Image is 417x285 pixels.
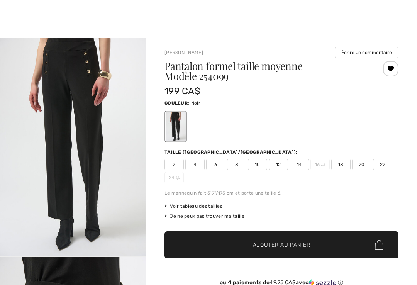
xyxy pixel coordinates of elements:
[290,159,309,170] span: 14
[176,176,180,180] img: ring-m.svg
[373,159,392,170] span: 22
[310,159,330,170] span: 16
[335,47,398,58] button: Écrire un commentaire
[164,61,359,81] h1: Pantalon formel taille moyenne Modèle 254099
[191,100,200,106] span: Noir
[166,112,186,141] div: Noir
[164,86,200,97] span: 199 CA$
[164,231,398,258] button: Ajouter au panier
[269,159,288,170] span: 12
[164,172,184,183] span: 24
[164,50,203,55] a: [PERSON_NAME]
[253,241,310,249] span: Ajouter au panier
[331,159,351,170] span: 18
[321,163,325,166] img: ring-m.svg
[164,159,184,170] span: 2
[185,159,205,170] span: 4
[164,213,398,220] div: Je ne peux pas trouver ma taille
[206,159,225,170] span: 6
[248,159,267,170] span: 10
[375,240,383,250] img: Bag.svg
[164,203,222,210] span: Voir tableau des tailles
[227,159,246,170] span: 8
[164,149,299,156] div: Taille ([GEOGRAPHIC_DATA]/[GEOGRAPHIC_DATA]):
[164,100,189,106] span: Couleur:
[164,190,398,197] div: Le mannequin fait 5'9"/175 cm et porte une taille 6.
[352,159,371,170] span: 20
